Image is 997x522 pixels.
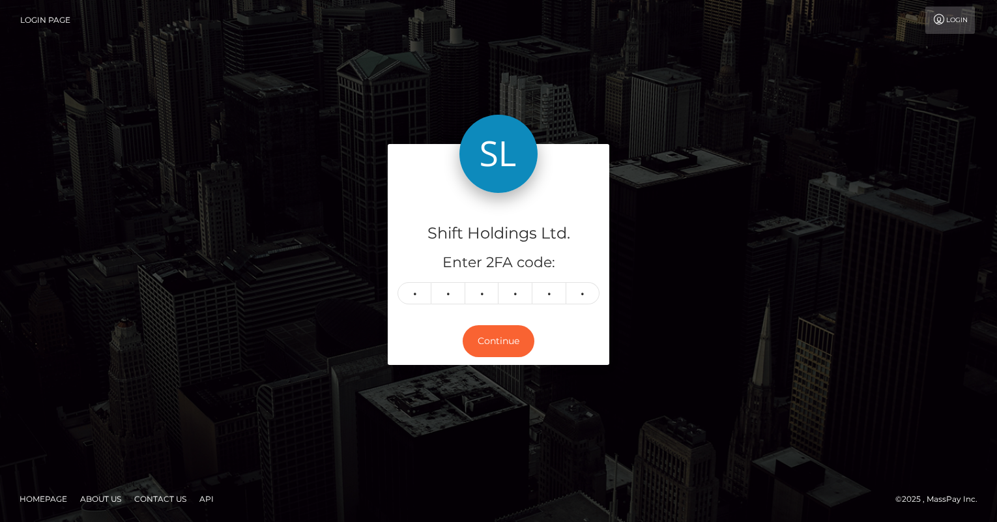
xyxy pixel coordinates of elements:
img: Shift Holdings Ltd. [459,115,538,193]
a: Login Page [20,7,70,34]
h5: Enter 2FA code: [397,253,600,273]
a: About Us [75,489,126,509]
a: Contact Us [129,489,192,509]
div: © 2025 , MassPay Inc. [895,492,987,506]
a: API [194,489,219,509]
h4: Shift Holdings Ltd. [397,222,600,245]
button: Continue [463,325,534,357]
a: Homepage [14,489,72,509]
a: Login [925,7,975,34]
